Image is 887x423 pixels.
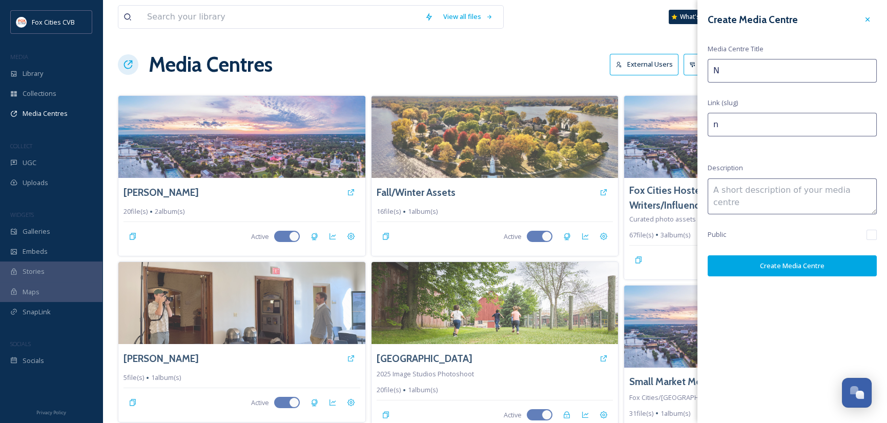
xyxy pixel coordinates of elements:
[438,7,498,27] a: View all files
[377,351,472,366] a: [GEOGRAPHIC_DATA]
[377,369,474,378] span: 2025 Image Studios Photoshoot
[684,54,740,75] button: Customise
[377,207,401,216] span: 16 file(s)
[610,54,678,75] button: External Users
[708,59,877,83] input: My Media Centre
[10,53,28,61] span: MEDIA
[23,158,36,168] span: UGC
[661,230,690,240] span: 3 album(s)
[118,96,365,178] img: 3856-wl-BKMEP9UQODJ5IUSBHP9FUUN3PG.jpg
[10,211,34,218] span: WIDGETS
[23,267,45,276] span: Stories
[23,227,50,236] span: Galleries
[123,185,199,200] a: [PERSON_NAME]
[36,406,66,418] a: Privacy Policy
[408,207,438,216] span: 1 album(s)
[624,96,871,178] img: 3856-wl-BKMEP9UQODJ5IUSBHP9FUUN3PG.jpg
[123,351,199,366] a: [PERSON_NAME]
[842,378,872,408] button: Open Chat
[629,393,793,402] span: Fox Cities/[GEOGRAPHIC_DATA] [GEOGRAPHIC_DATA]
[661,409,690,418] span: 1 album(s)
[629,183,848,213] a: Fox Cities Hosted Content Creators/Travel Writers/Influencers
[708,98,738,108] span: Link (slug)
[142,6,420,28] input: Search your library
[408,385,438,395] span: 1 album(s)
[504,232,522,241] span: Active
[32,17,75,27] span: Fox Cities CVB
[629,230,653,240] span: 67 file(s)
[23,109,68,118] span: Media Centres
[610,54,684,75] a: External Users
[16,17,27,27] img: images.png
[251,232,269,241] span: Active
[23,69,43,78] span: Library
[629,409,653,418] span: 31 file(s)
[708,163,743,173] span: Description
[629,214,855,224] span: Curated photo assets for content creators, travel writers, and influencers.
[23,178,48,188] span: Uploads
[23,89,56,98] span: Collections
[149,49,273,80] h1: Media Centres
[10,340,31,348] span: SOCIALS
[118,262,365,344] img: IMG_5841.jpg
[684,54,745,75] a: Customise
[151,373,181,382] span: 1 album(s)
[123,373,144,382] span: 5 file(s)
[377,185,456,200] a: Fall/Winter Assets
[36,409,66,416] span: Privacy Policy
[624,286,871,368] img: 3856-wl-BKMEP9UQODJ5IUSBHP9FUUN3PG.jpg
[123,207,148,216] span: 20 file(s)
[10,142,32,150] span: COLLECT
[23,247,48,256] span: Embeds
[372,96,618,178] img: 3856-wl-e278082d-c67c-4042-8bbb-e4fe561b503b.jpeg
[708,44,764,54] span: Media Centre Title
[372,262,618,344] img: _B1_2503.JPG
[23,307,51,317] span: SnapLink
[251,398,269,408] span: Active
[23,287,39,297] span: Maps
[504,410,522,420] span: Active
[708,12,798,27] h3: Create Media Centre
[23,356,44,366] span: Socials
[708,230,726,239] span: Public
[708,113,877,136] input: my-media-centre
[377,385,401,395] span: 20 file(s)
[155,207,184,216] span: 2 album(s)
[629,374,729,389] a: Small Market Meetings
[708,255,877,276] button: Create Media Centre
[669,10,720,24] a: What's New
